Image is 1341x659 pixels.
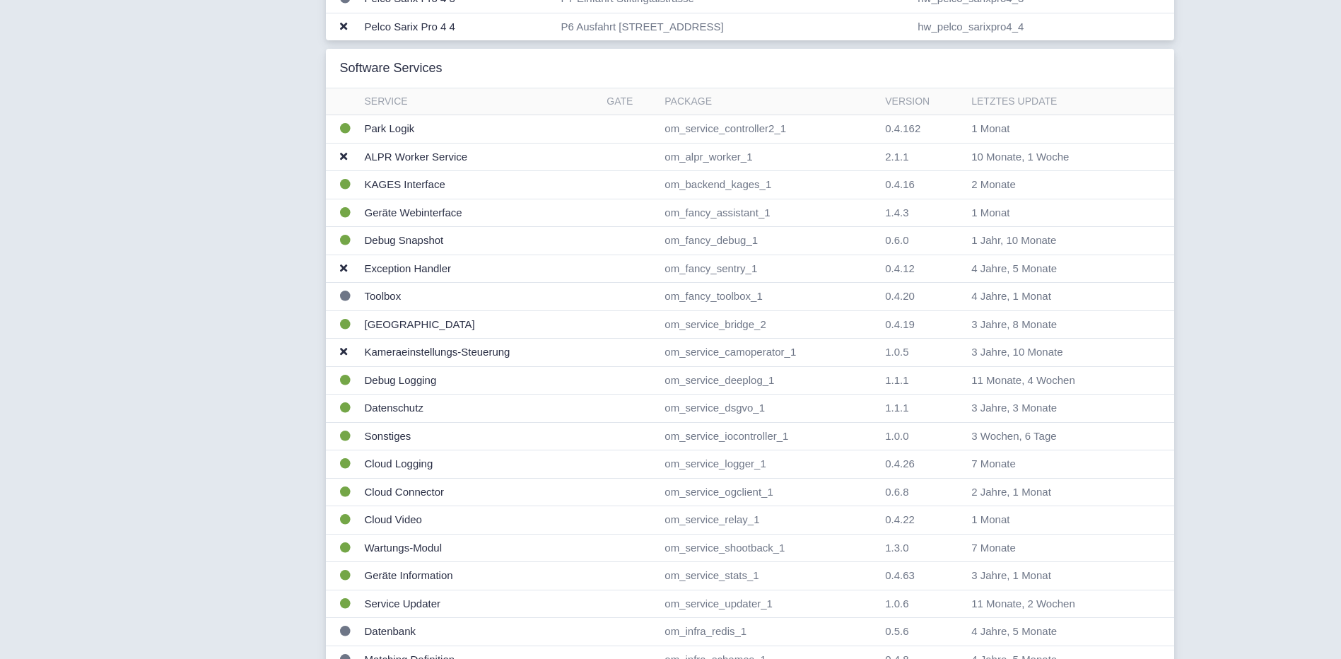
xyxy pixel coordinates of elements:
[659,506,879,535] td: om_service_relay_1
[966,310,1143,339] td: 3 Jahre, 8 Monate
[556,13,913,40] td: P6 Ausfahrt [STREET_ADDRESS]
[885,290,915,302] span: 0.4.20
[359,422,602,450] td: Sonstiges
[659,339,879,367] td: om_service_camoperator_1
[966,478,1143,506] td: 2 Jahre, 1 Monat
[659,590,879,618] td: om_service_updater_1
[966,366,1143,395] td: 11 Monate, 4 Wochen
[601,88,659,115] th: Gate
[885,625,908,637] span: 0.5.6
[359,255,602,283] td: Exception Handler
[359,227,602,255] td: Debug Snapshot
[659,395,879,423] td: om_service_dsgvo_1
[659,450,879,479] td: om_service_logger_1
[359,534,602,562] td: Wartungs-Modul
[885,542,908,554] span: 1.3.0
[966,88,1143,115] th: Letztes Update
[885,178,915,190] span: 0.4.16
[359,88,602,115] th: Service
[885,430,908,442] span: 1.0.0
[885,402,908,414] span: 1.1.1
[885,569,915,581] span: 0.4.63
[885,234,908,246] span: 0.6.0
[359,283,602,311] td: Toolbox
[659,88,879,115] th: Package
[966,534,1143,562] td: 7 Monate
[359,171,602,199] td: KAGES Interface
[885,318,915,330] span: 0.4.19
[885,262,915,274] span: 0.4.12
[966,255,1143,283] td: 4 Jahre, 5 Monate
[359,478,602,506] td: Cloud Connector
[659,115,879,144] td: om_service_controller2_1
[966,199,1143,227] td: 1 Monat
[659,534,879,562] td: om_service_shootback_1
[659,478,879,506] td: om_service_ogclient_1
[659,171,879,199] td: om_backend_kages_1
[966,283,1143,311] td: 4 Jahre, 1 Monat
[359,13,556,40] td: Pelco Sarix Pro 4 4
[879,88,966,115] th: Version
[359,562,602,590] td: Geräte Information
[359,143,602,171] td: ALPR Worker Service
[340,61,443,76] h3: Software Services
[659,199,879,227] td: om_fancy_assistant_1
[359,618,602,646] td: Datenbank
[966,171,1143,199] td: 2 Monate
[966,450,1143,479] td: 7 Monate
[659,143,879,171] td: om_alpr_worker_1
[659,227,879,255] td: om_fancy_debug_1
[885,206,908,218] span: 1.4.3
[659,366,879,395] td: om_service_deeplog_1
[885,122,920,134] span: 0.4.162
[359,450,602,479] td: Cloud Logging
[966,618,1143,646] td: 4 Jahre, 5 Monate
[359,366,602,395] td: Debug Logging
[966,143,1143,171] td: 10 Monate, 1 Woche
[659,255,879,283] td: om_fancy_sentry_1
[885,151,908,163] span: 2.1.1
[659,618,879,646] td: om_infra_redis_1
[966,115,1143,144] td: 1 Monat
[966,395,1143,423] td: 3 Jahre, 3 Monate
[885,374,908,386] span: 1.1.1
[966,339,1143,367] td: 3 Jahre, 10 Monate
[966,562,1143,590] td: 3 Jahre, 1 Monat
[885,513,915,525] span: 0.4.22
[659,310,879,339] td: om_service_bridge_2
[885,486,908,498] span: 0.6.8
[885,597,908,610] span: 1.0.6
[659,562,879,590] td: om_service_stats_1
[912,13,1173,40] td: hw_pelco_sarixpro4_4
[359,115,602,144] td: Park Logik
[359,339,602,367] td: Kameraeinstellungs-Steuerung
[659,283,879,311] td: om_fancy_toolbox_1
[885,346,908,358] span: 1.0.5
[359,506,602,535] td: Cloud Video
[966,227,1143,255] td: 1 Jahr, 10 Monate
[359,395,602,423] td: Datenschutz
[966,506,1143,535] td: 1 Monat
[359,199,602,227] td: Geräte Webinterface
[659,422,879,450] td: om_service_iocontroller_1
[885,457,915,470] span: 0.4.26
[359,590,602,618] td: Service Updater
[359,310,602,339] td: [GEOGRAPHIC_DATA]
[966,422,1143,450] td: 3 Wochen, 6 Tage
[966,590,1143,618] td: 11 Monate, 2 Wochen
